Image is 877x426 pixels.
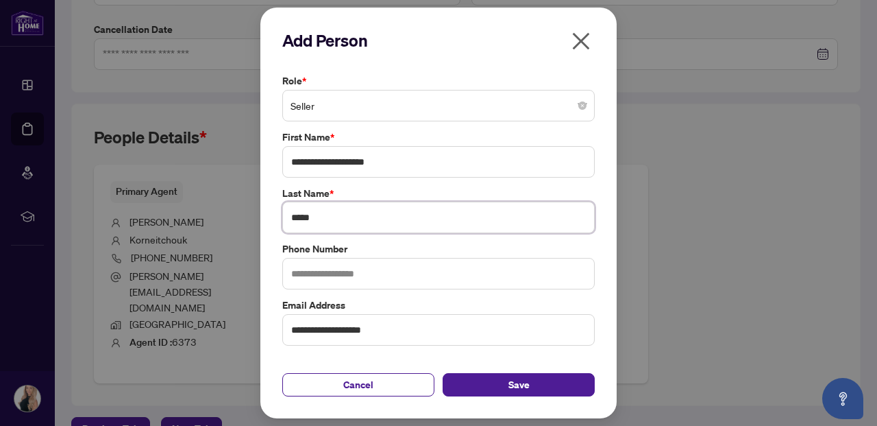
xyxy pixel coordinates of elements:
label: Email Address [282,298,595,313]
label: Phone Number [282,241,595,257]
span: Seller [291,93,586,119]
label: Last Name [282,186,595,201]
button: Cancel [282,373,434,397]
button: Open asap [822,378,863,419]
span: Cancel [343,374,373,396]
span: Save [508,374,530,396]
label: First Name [282,130,595,145]
label: Role [282,73,595,88]
span: close-circle [578,102,586,110]
button: Save [443,373,595,397]
h2: Add Person [282,29,595,51]
span: close [570,30,592,52]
